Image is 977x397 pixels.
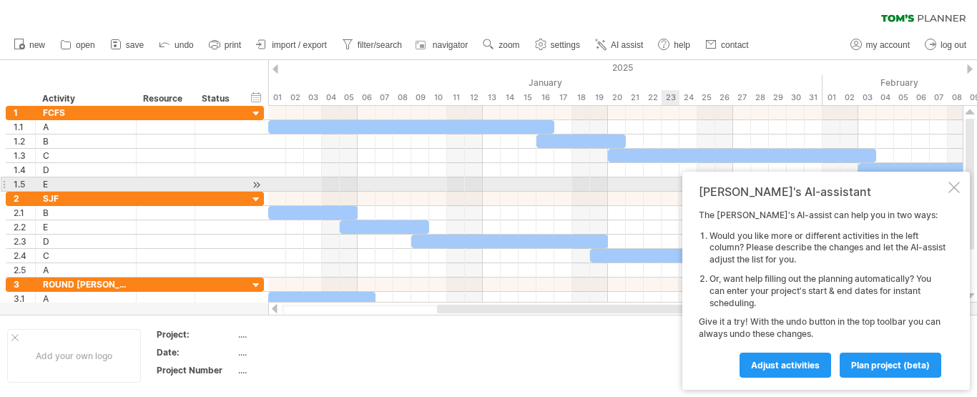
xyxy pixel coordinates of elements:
div: Thursday, 23 January 2025 [662,90,679,105]
a: save [107,36,148,54]
a: my account [847,36,914,54]
div: Thursday, 30 January 2025 [787,90,805,105]
span: save [126,40,144,50]
div: C [43,249,129,263]
div: 1.3 [14,149,35,162]
div: Project Number [157,364,235,376]
span: log out [941,40,966,50]
div: 1 [14,106,35,119]
div: Friday, 7 February 2025 [930,90,948,105]
div: Wednesday, 15 January 2025 [519,90,536,105]
div: Monday, 3 February 2025 [858,90,876,105]
span: AI assist [611,40,643,50]
div: Tuesday, 7 January 2025 [375,90,393,105]
div: Friday, 24 January 2025 [679,90,697,105]
a: settings [531,36,584,54]
span: filter/search [358,40,402,50]
div: Wednesday, 1 January 2025 [268,90,286,105]
div: Tuesday, 14 January 2025 [501,90,519,105]
div: D [43,235,129,248]
div: Thursday, 6 February 2025 [912,90,930,105]
div: Tuesday, 28 January 2025 [751,90,769,105]
div: Wednesday, 5 February 2025 [894,90,912,105]
div: Monday, 13 January 2025 [483,90,501,105]
div: 2.1 [14,206,35,220]
div: Monday, 20 January 2025 [608,90,626,105]
a: contact [702,36,753,54]
div: 2.5 [14,263,35,277]
div: .... [238,346,358,358]
a: new [10,36,49,54]
div: 2 [14,192,35,205]
div: 3.1 [14,292,35,305]
div: Sunday, 19 January 2025 [590,90,608,105]
div: Friday, 31 January 2025 [805,90,823,105]
a: plan project (beta) [840,353,941,378]
div: Project: [157,328,235,340]
div: Status [202,92,233,106]
div: Date: [157,346,235,358]
div: 1.2 [14,134,35,148]
div: 1.1 [14,120,35,134]
span: plan project (beta) [851,360,930,371]
div: Monday, 6 January 2025 [358,90,375,105]
div: C [43,149,129,162]
div: .... [238,364,358,376]
span: help [674,40,690,50]
div: 2.2 [14,220,35,234]
span: zoom [499,40,519,50]
div: [PERSON_NAME]'s AI-assistant [699,185,946,199]
div: Tuesday, 4 February 2025 [876,90,894,105]
div: Thursday, 2 January 2025 [286,90,304,105]
div: Saturday, 8 February 2025 [948,90,966,105]
div: A [43,263,129,277]
div: Activity [42,92,128,106]
div: Thursday, 9 January 2025 [411,90,429,105]
div: Friday, 17 January 2025 [554,90,572,105]
span: import / export [272,40,327,50]
div: .... [238,328,358,340]
div: SJF [43,192,129,205]
span: contact [721,40,749,50]
div: Wednesday, 22 January 2025 [644,90,662,105]
div: A [43,292,129,305]
a: print [205,36,245,54]
div: Sunday, 5 January 2025 [340,90,358,105]
span: my account [866,40,910,50]
a: open [57,36,99,54]
a: zoom [479,36,524,54]
div: 1.5 [14,177,35,191]
div: B [43,134,129,148]
span: print [225,40,241,50]
a: log out [921,36,971,54]
li: Or, want help filling out the planning automatically? You can enter your project's start & end da... [710,273,946,309]
li: Would you like more or different activities in the left column? Please describe the changes and l... [710,230,946,266]
span: Adjust activities [751,360,820,371]
div: ROUND [PERSON_NAME] [43,278,129,291]
div: Sunday, 12 January 2025 [465,90,483,105]
a: filter/search [338,36,406,54]
div: D [43,163,129,177]
div: 3 [14,278,35,291]
a: help [654,36,694,54]
span: new [29,40,45,50]
div: Saturday, 1 February 2025 [823,90,840,105]
div: Wednesday, 29 January 2025 [769,90,787,105]
a: undo [155,36,198,54]
div: scroll to activity [250,177,263,192]
div: Sunday, 26 January 2025 [715,90,733,105]
div: Thursday, 16 January 2025 [536,90,554,105]
div: Friday, 10 January 2025 [429,90,447,105]
div: A [43,120,129,134]
a: navigator [413,36,472,54]
div: 1.4 [14,163,35,177]
a: import / export [252,36,331,54]
div: Resource [143,92,187,106]
span: navigator [433,40,468,50]
div: Saturday, 11 January 2025 [447,90,465,105]
span: settings [551,40,580,50]
div: 2.4 [14,249,35,263]
div: Monday, 27 January 2025 [733,90,751,105]
div: Sunday, 2 February 2025 [840,90,858,105]
div: Saturday, 4 January 2025 [322,90,340,105]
